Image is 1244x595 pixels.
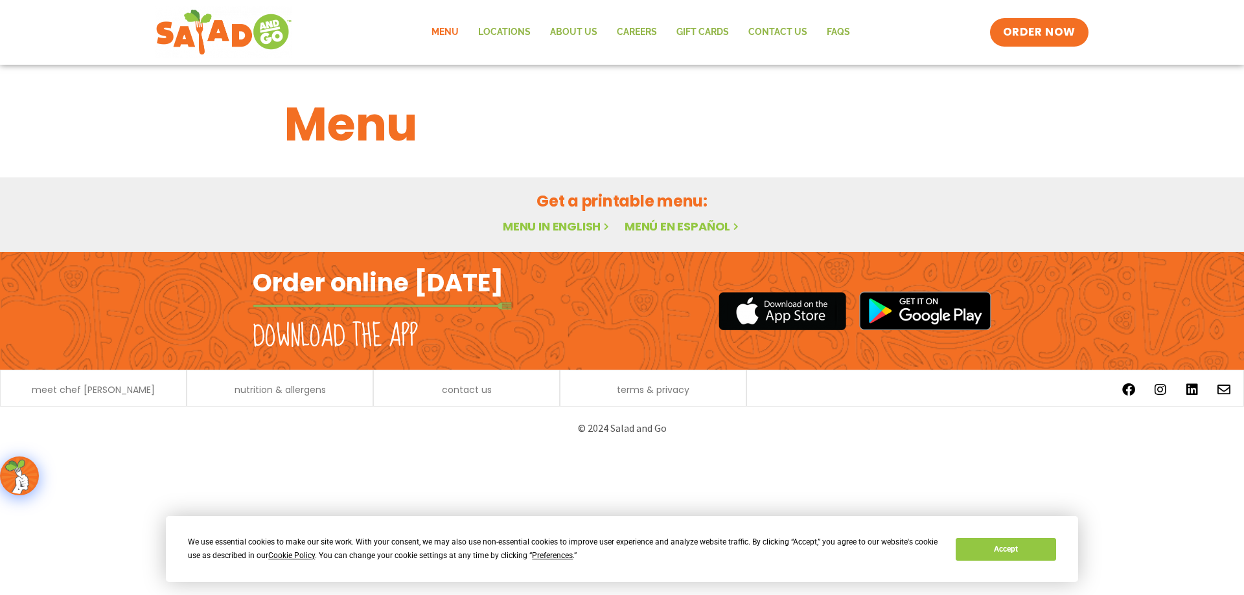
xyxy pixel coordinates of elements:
[253,302,512,309] img: fork
[990,18,1088,47] a: ORDER NOW
[667,17,739,47] a: GIFT CARDS
[956,538,1055,561] button: Accept
[532,551,573,560] span: Preferences
[1003,25,1076,40] span: ORDER NOW
[166,516,1078,582] div: Cookie Consent Prompt
[422,17,468,47] a: Menu
[859,291,991,330] img: google_play
[442,385,492,394] a: contact us
[607,17,667,47] a: Careers
[503,218,612,234] a: Menu in English
[540,17,607,47] a: About Us
[253,319,418,355] h2: Download the app
[625,218,741,234] a: Menú en español
[617,385,689,394] a: terms & privacy
[259,420,985,437] p: © 2024 Salad and Go
[253,267,503,298] h2: Order online [DATE]
[284,89,960,159] h1: Menu
[235,385,326,394] a: nutrition & allergens
[284,190,960,212] h2: Get a printable menu:
[268,551,315,560] span: Cookie Policy
[188,535,940,563] div: We use essential cookies to make our site work. With your consent, we may also use non-essential ...
[719,290,846,332] img: appstore
[422,17,860,47] nav: Menu
[1,458,38,494] img: wpChatIcon
[32,385,155,394] a: meet chef [PERSON_NAME]
[739,17,817,47] a: Contact Us
[817,17,860,47] a: FAQs
[468,17,540,47] a: Locations
[155,6,292,58] img: new-SAG-logo-768×292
